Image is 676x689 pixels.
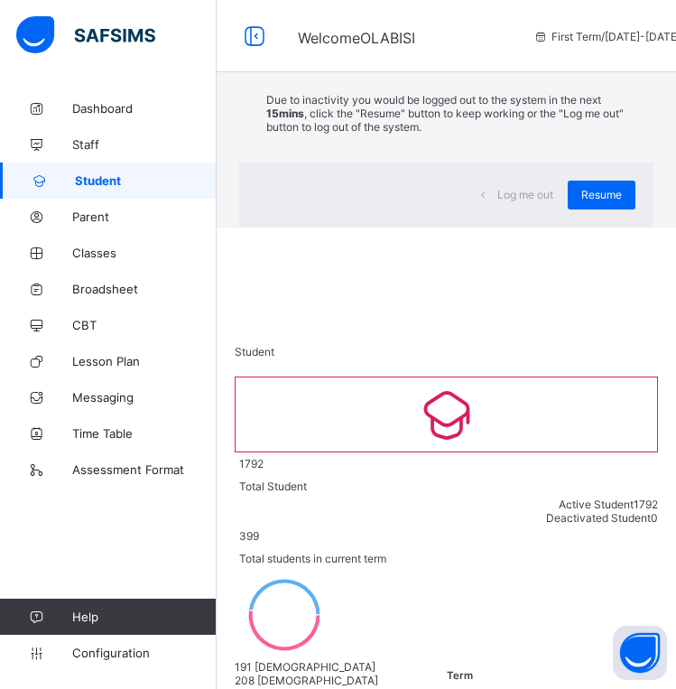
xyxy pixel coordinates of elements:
[634,498,658,511] span: 1792
[235,674,255,687] span: 208
[239,529,653,543] span: 399
[266,107,304,120] strong: 15mins
[235,475,658,498] div: Total Student
[72,390,217,405] span: Messaging
[239,552,653,565] span: Total students in current term
[559,498,634,511] span: Active Student
[298,29,415,47] span: Welcome OLABISI
[75,173,217,188] span: Student
[581,188,622,201] span: Resume
[72,318,217,332] span: CBT
[613,626,667,680] button: Open asap
[72,282,217,296] span: Broadsheet
[72,426,217,441] span: Time Table
[266,93,625,134] p: Due to inactivity you would be logged out to the system in the next , click the "Resume" button t...
[546,511,651,525] span: Deactivated Student
[447,669,473,682] span: Term
[235,660,252,674] span: 191
[72,646,216,660] span: Configuration
[257,674,378,687] span: [DEMOGRAPHIC_DATA]
[72,101,217,116] span: Dashboard
[235,345,274,358] span: Student
[239,457,653,470] span: 1792
[72,137,217,152] span: Staff
[72,462,217,477] span: Assessment Format
[255,660,375,674] span: [DEMOGRAPHIC_DATA]
[72,246,217,260] span: Classes
[651,511,658,525] span: 0
[72,610,216,624] span: Help
[497,188,553,201] span: Log me out
[72,209,217,224] span: Parent
[16,16,155,54] img: safsims
[72,354,217,368] span: Lesson Plan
